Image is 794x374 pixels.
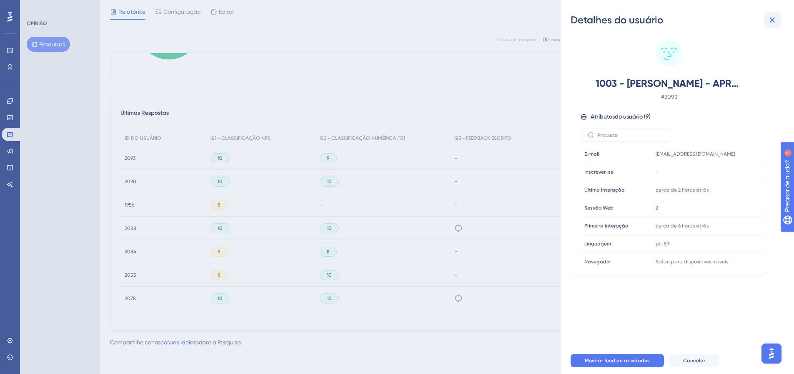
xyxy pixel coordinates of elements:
font: pt-BR [656,241,669,247]
font: Safari para dispositivos móveis [656,259,728,265]
font: Inscrever-se [584,169,614,175]
font: # [661,93,664,100]
font: 2 [78,5,80,10]
font: Mostrar feed de atividades [585,358,650,364]
font: Precisar de ajuda? [20,4,72,10]
button: Mostrar feed de atividades [571,354,664,367]
font: Atributos [591,113,615,120]
font: E-mail [584,151,599,157]
font: 2 [656,205,658,211]
font: Cancelar [683,358,705,364]
font: cerca de 6 horas atrás [656,223,709,229]
font: Navegador [584,259,611,265]
font: Sessão Web [584,205,614,211]
input: Procurar [598,132,665,138]
font: [EMAIL_ADDRESS][DOMAIN_NAME] [656,151,735,157]
iframe: Iniciador do Assistente de IA do UserGuiding [759,341,784,366]
font: 9 [646,113,649,120]
font: 2093 [664,93,677,100]
font: Detalhes do usuário [571,14,663,26]
font: - [656,169,658,175]
font: cerca de 2 horas atrás [656,187,709,193]
button: Cancelar [669,354,719,367]
font: Linguagem [584,241,611,247]
font: do usuário ( [615,113,646,120]
font: ) [649,113,651,120]
font: Primeira interação [584,223,628,229]
font: Última interação [584,187,624,193]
